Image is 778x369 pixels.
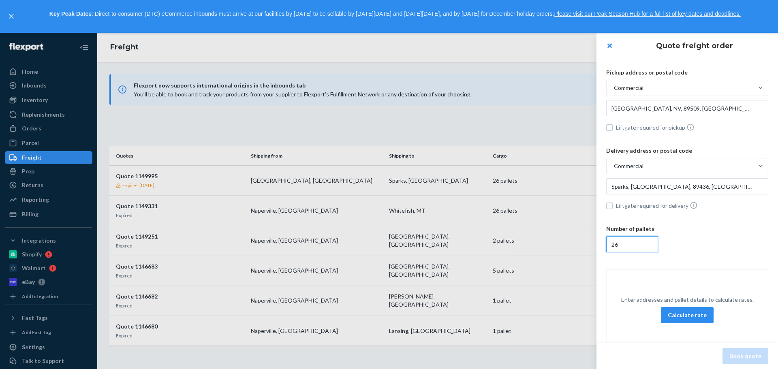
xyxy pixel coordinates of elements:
p: Delivery address or postal code [606,147,768,155]
div: Commercial [614,84,643,92]
input: U.S. Address Only [606,178,768,194]
p: : Direct-to-consumer (DTC) eCommerce inbounds must arrive at our facilities by [DATE] to be sella... [19,7,771,21]
input: Liftgate required for pickup [606,124,613,130]
button: Book quote [722,348,768,364]
input: U.S. Address Only [606,100,768,116]
span: Liftgate required for pickup [616,123,768,132]
button: Calculate rate [661,307,714,323]
p: Number of pallets [606,225,768,233]
span: Chat [18,6,34,13]
button: close, [7,12,15,20]
button: close [601,38,618,54]
div: Commercial [614,162,643,170]
span: Liftgate required for delivery [616,201,768,210]
input: Liftgate required for delivery [606,202,613,209]
h1: Quote freight order [621,41,768,51]
strong: Key Peak Dates [49,11,92,17]
p: Enter addresses and pallet details to calculate rates. [621,296,754,304]
a: Please visit our Peak Season Hub for a full list of key dates and deadlines. [554,11,741,17]
p: Pickup address or postal code [606,68,768,77]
